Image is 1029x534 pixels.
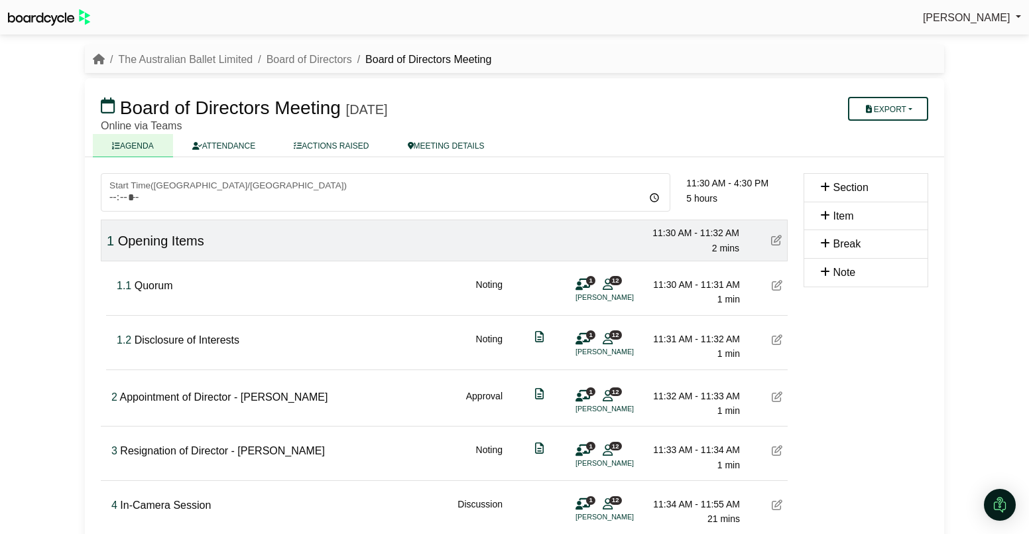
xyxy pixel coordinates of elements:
span: Note [833,267,855,278]
div: 11:33 AM - 11:34 AM [647,442,740,457]
a: ATTENDANCE [173,134,274,157]
span: Board of Directors Meeting [120,98,341,118]
div: 11:34 AM - 11:55 AM [647,497,740,511]
span: Opening Items [118,234,204,248]
div: 11:30 AM - 11:31 AM [647,277,740,292]
span: Click to fine tune number [107,234,114,248]
div: 11:31 AM - 11:32 AM [647,332,740,346]
span: In-Camera Session [120,500,211,511]
span: 1 min [717,405,740,416]
img: BoardcycleBlackGreen-aaafeed430059cb809a45853b8cf6d952af9d84e6e89e1f1685b34bfd5cb7d64.svg [8,9,90,26]
nav: breadcrumb [93,51,491,68]
a: Board of Directors [267,54,352,65]
div: Approval [466,389,503,419]
li: [PERSON_NAME] [575,458,675,469]
li: [PERSON_NAME] [575,292,675,303]
span: 2 mins [712,243,739,253]
span: Click to fine tune number [111,445,117,456]
li: [PERSON_NAME] [575,346,675,358]
a: AGENDA [93,134,173,157]
span: Online via Teams [101,120,182,131]
a: [PERSON_NAME] [923,9,1021,27]
div: Noting [476,442,503,472]
span: 1 min [717,294,740,304]
span: 1 [586,496,595,505]
span: 1 [586,442,595,450]
div: 11:30 AM - 11:32 AM [646,226,739,240]
span: 5 hours [686,193,717,204]
li: [PERSON_NAME] [575,511,675,523]
button: Export [848,97,928,121]
span: 12 [609,496,622,505]
a: ACTIONS RAISED [274,134,388,157]
span: Resignation of Director - [PERSON_NAME] [120,445,325,456]
span: Item [833,210,853,222]
span: [PERSON_NAME] [923,12,1010,23]
span: Appointment of Director - [PERSON_NAME] [119,391,328,403]
span: 1 min [717,348,740,359]
span: 12 [609,330,622,339]
div: Noting [476,332,503,362]
div: Noting [476,277,503,307]
span: Disclosure of Interests [135,334,239,346]
li: Board of Directors Meeting [352,51,492,68]
div: Discussion [457,497,503,527]
span: Click to fine tune number [111,500,117,511]
span: Click to fine tune number [117,280,131,291]
a: MEETING DETAILS [389,134,504,157]
div: [DATE] [346,101,388,117]
span: 1 min [717,460,740,470]
span: 1 [586,276,595,285]
span: Break [833,238,861,249]
span: 12 [609,442,622,450]
span: 21 mins [707,513,740,524]
a: The Australian Ballet Limited [118,54,253,65]
span: Quorum [135,280,173,291]
span: 1 [586,387,595,396]
span: Section [833,182,868,193]
span: Click to fine tune number [117,334,131,346]
span: 12 [609,387,622,396]
span: 1 [586,330,595,339]
span: Click to fine tune number [111,391,117,403]
span: 12 [609,276,622,285]
div: 11:32 AM - 11:33 AM [647,389,740,403]
div: 11:30 AM - 4:30 PM [686,176,788,190]
li: [PERSON_NAME] [575,403,675,415]
div: Open Intercom Messenger [984,489,1016,521]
